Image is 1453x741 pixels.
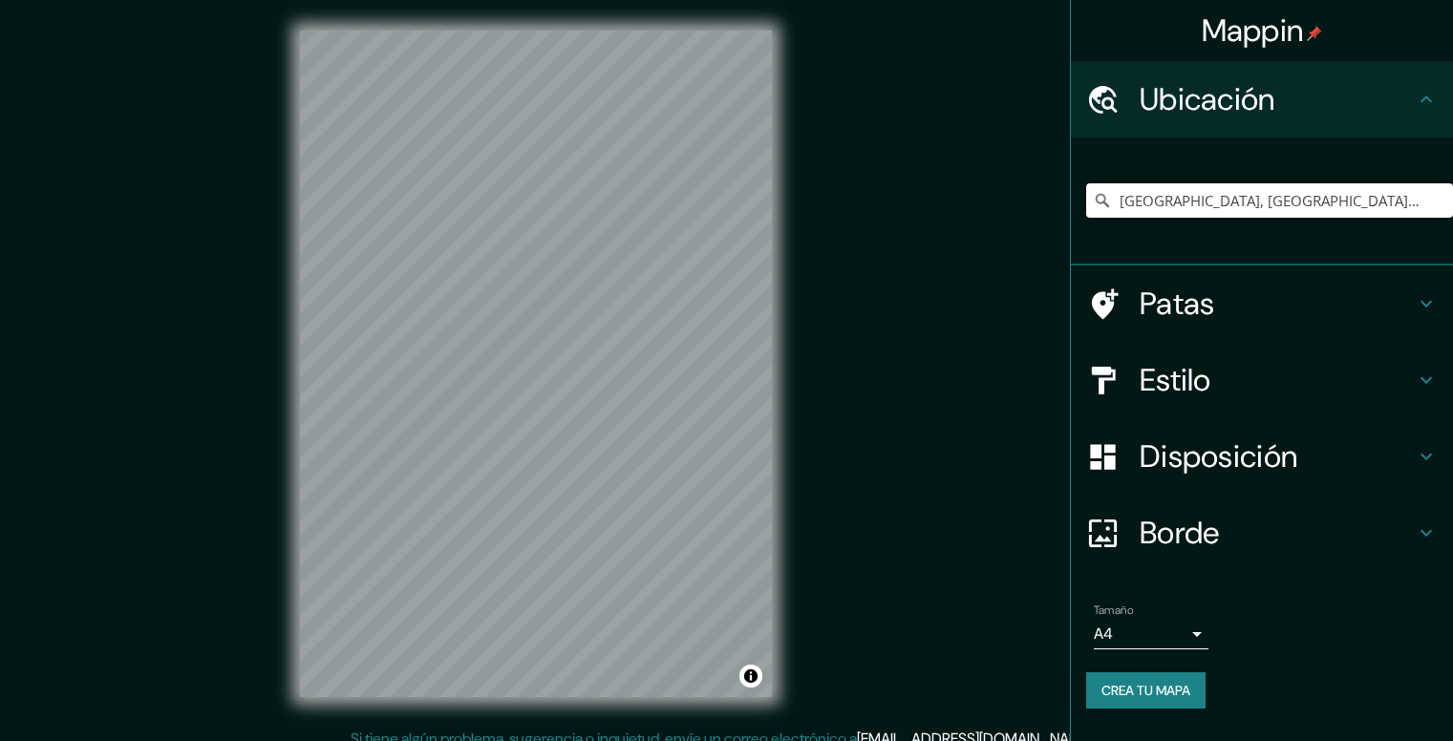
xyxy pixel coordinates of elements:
font: Mappin [1202,11,1304,51]
div: Disposición [1071,418,1453,495]
font: Ubicación [1140,79,1275,119]
div: Ubicación [1071,61,1453,138]
button: Crea tu mapa [1086,672,1206,709]
img: pin-icon.png [1307,26,1322,41]
font: Estilo [1140,360,1211,400]
div: Patas [1071,265,1453,342]
font: Disposición [1140,436,1297,476]
font: Borde [1140,513,1220,553]
iframe: Lanzador de widgets de ayuda [1283,667,1432,720]
button: Activar o desactivar atribución [739,665,762,688]
canvas: Mapa [300,31,772,697]
font: A4 [1094,624,1113,644]
font: Crea tu mapa [1101,682,1190,699]
div: Borde [1071,495,1453,571]
div: A4 [1094,619,1208,649]
input: Elige tu ciudad o zona [1086,183,1453,218]
font: Patas [1140,284,1215,324]
font: Tamaño [1094,603,1133,618]
div: Estilo [1071,342,1453,418]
